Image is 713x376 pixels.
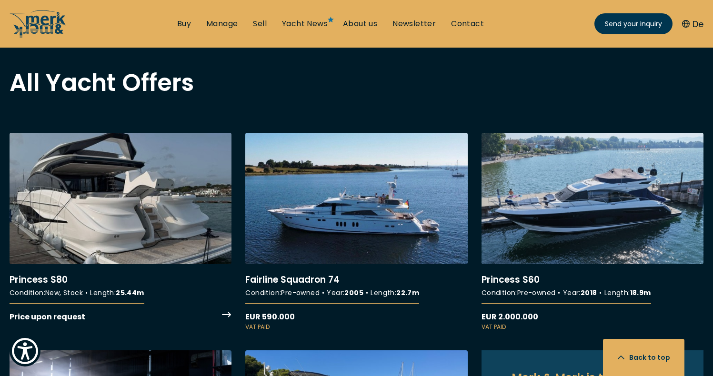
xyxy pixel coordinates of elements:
[245,133,467,332] a: More details about
[282,19,328,29] a: Yacht News
[10,71,703,95] h2: All Yacht Offers
[343,19,377,29] a: About us
[451,19,484,29] a: Contact
[10,336,40,366] button: Show Accessibility Preferences
[594,13,673,34] a: Send your inquiry
[10,133,231,323] a: More details about
[392,19,436,29] a: Newsletter
[206,19,238,29] a: Manage
[177,19,191,29] a: Buy
[682,18,703,30] button: De
[605,19,662,29] span: Send your inquiry
[253,19,267,29] a: Sell
[482,133,703,332] a: More details about
[603,339,684,376] button: Back to top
